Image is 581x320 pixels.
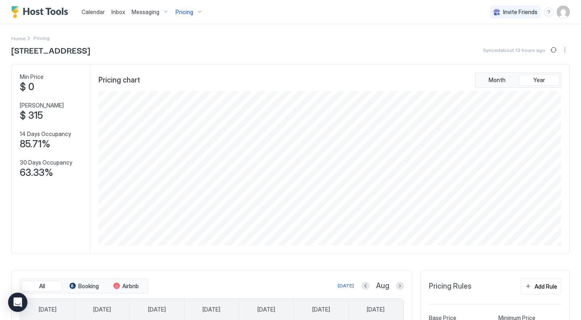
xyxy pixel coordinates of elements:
[20,167,53,179] span: 63.33%
[20,138,50,150] span: 85.71%
[362,282,370,290] button: Previous month
[22,281,62,292] button: All
[20,73,44,81] span: Min Price
[396,282,404,290] button: Next month
[11,6,72,18] a: Host Tools Logo
[122,283,139,290] span: Airbnb
[203,306,220,313] span: [DATE]
[20,130,71,138] span: 14 Days Occupancy
[111,8,125,15] span: Inbox
[560,45,570,55] button: More options
[82,8,105,16] a: Calendar
[176,8,193,16] span: Pricing
[336,281,355,291] button: [DATE]
[560,45,570,55] div: menu
[11,35,25,41] span: Home
[475,72,561,88] div: tab-group
[483,47,545,53] span: Synced about 13 hours ago
[533,76,545,84] span: Year
[20,159,72,166] span: 30 Days Occupancy
[477,74,517,86] button: Month
[98,76,140,85] span: Pricing chart
[521,279,561,294] button: Add Rule
[93,306,111,313] span: [DATE]
[20,109,43,122] span: $ 315
[429,282,472,291] span: Pricing Rules
[11,34,25,42] div: Breadcrumb
[11,34,25,42] a: Home
[11,44,90,56] span: [STREET_ADDRESS]
[519,74,559,86] button: Year
[39,306,56,313] span: [DATE]
[148,306,166,313] span: [DATE]
[106,281,146,292] button: Airbnb
[557,6,570,19] div: User profile
[64,281,104,292] button: Booking
[549,45,558,55] button: Sync prices
[132,8,159,16] span: Messaging
[20,279,148,294] div: tab-group
[544,7,554,17] div: menu
[20,81,34,93] span: $ 0
[503,8,537,16] span: Invite Friends
[338,282,354,289] div: [DATE]
[376,281,389,291] span: Aug
[257,306,275,313] span: [DATE]
[78,283,99,290] span: Booking
[367,306,385,313] span: [DATE]
[39,283,45,290] span: All
[20,102,64,109] span: [PERSON_NAME]
[33,35,50,41] span: Breadcrumb
[535,282,557,291] div: Add Rule
[489,76,506,84] span: Month
[8,293,27,312] div: Open Intercom Messenger
[312,306,330,313] span: [DATE]
[111,8,125,16] a: Inbox
[82,8,105,15] span: Calendar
